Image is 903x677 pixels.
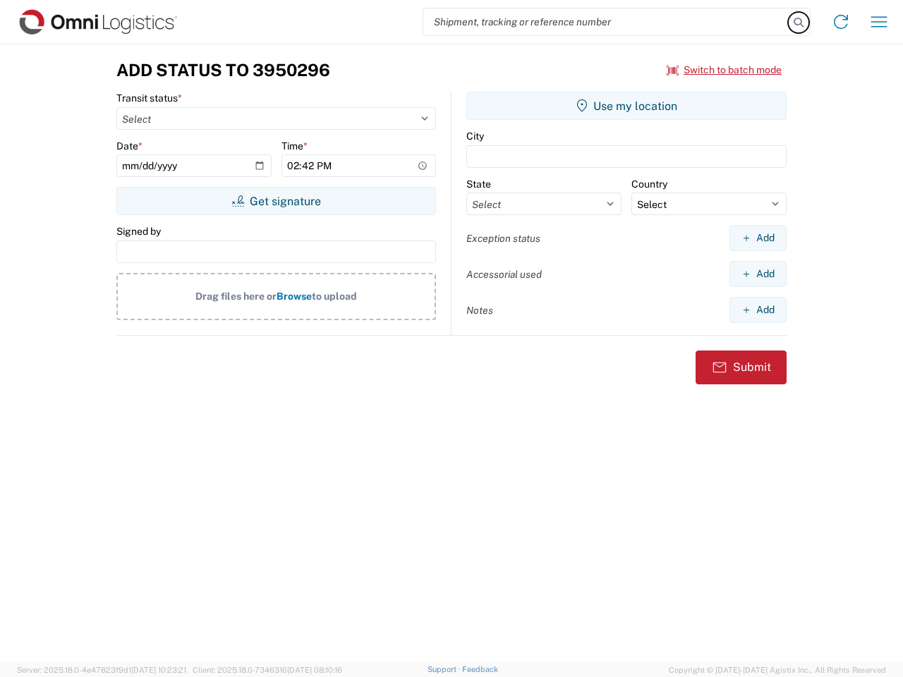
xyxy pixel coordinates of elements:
[116,60,330,80] h3: Add Status to 3950296
[193,666,342,674] span: Client: 2025.18.0-7346316
[287,666,342,674] span: [DATE] 08:10:16
[466,92,787,120] button: Use my location
[116,187,436,215] button: Get signature
[428,665,463,673] a: Support
[116,140,143,152] label: Date
[631,178,667,190] label: Country
[729,225,787,251] button: Add
[423,8,789,35] input: Shipment, tracking or reference number
[696,350,787,384] button: Submit
[195,291,277,302] span: Drag files here or
[466,232,540,245] label: Exception status
[116,225,161,238] label: Signed by
[17,666,186,674] span: Server: 2025.18.0-4e47823f9d1
[466,130,484,142] label: City
[729,261,787,287] button: Add
[116,92,182,104] label: Transit status
[462,665,498,673] a: Feedback
[466,178,491,190] label: State
[729,297,787,323] button: Add
[466,304,493,317] label: Notes
[466,268,542,281] label: Accessorial used
[281,140,308,152] label: Time
[669,664,886,676] span: Copyright © [DATE]-[DATE] Agistix Inc., All Rights Reserved
[312,291,357,302] span: to upload
[131,666,186,674] span: [DATE] 10:23:21
[667,59,782,82] button: Switch to batch mode
[277,291,312,302] span: Browse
